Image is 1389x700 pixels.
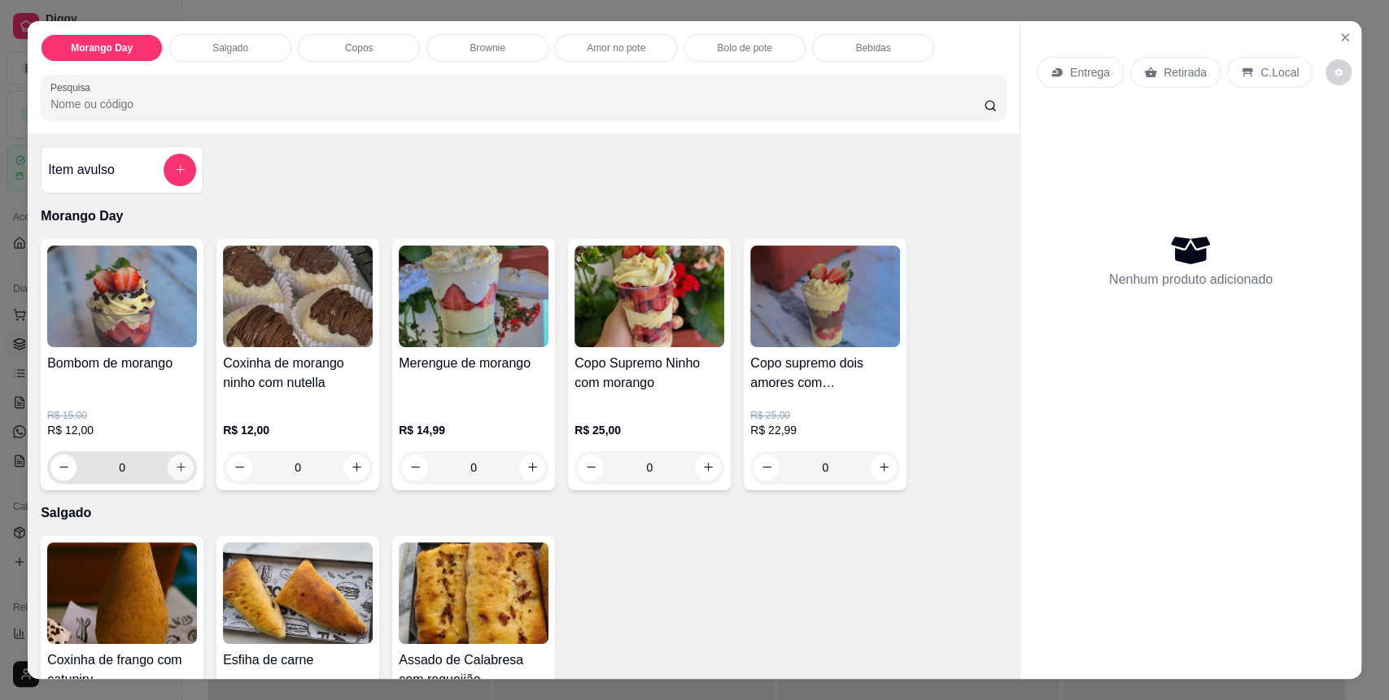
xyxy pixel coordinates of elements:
[399,542,548,644] img: product-image
[50,80,96,94] label: Pesquisa
[1070,64,1110,80] p: Entrega
[1109,270,1273,289] p: Nenhum produto adicionado
[470,41,504,54] p: Brownie
[399,354,548,373] h4: Merengue de morango
[47,246,197,347] img: product-image
[1326,59,1352,85] button: decrease-product-quantity
[750,246,900,347] img: product-image
[47,650,197,689] h4: Coxinha de frango com catupiry
[1260,64,1299,80] p: C.Local
[871,454,897,480] button: increase-product-quantity
[574,246,724,347] img: product-image
[750,409,900,422] p: R$ 25,00
[399,246,548,347] img: product-image
[345,41,373,54] p: Copos
[587,41,645,54] p: Amor no pote
[48,160,115,180] h4: Item avulso
[226,454,252,480] button: decrease-product-quantity
[753,454,780,480] button: decrease-product-quantity
[402,454,428,480] button: decrease-product-quantity
[168,454,194,480] button: increase-product-quantity
[50,96,984,112] input: Pesquisa
[578,454,604,480] button: decrease-product-quantity
[750,422,900,438] p: R$ 22,99
[41,503,1007,523] p: Salgado
[399,650,548,689] h4: Assado de Calabresa com requeijão
[41,207,1007,226] p: Morango Day
[71,41,133,54] p: Morango Day
[750,354,900,393] h4: Copo supremo dois amores com [PERSON_NAME]
[223,246,373,347] img: product-image
[855,41,890,54] p: Bebidas
[343,454,369,480] button: increase-product-quantity
[212,41,248,54] p: Salgado
[223,422,373,438] p: R$ 12,00
[223,354,373,393] h4: Coxinha de morango ninho com nutella
[519,454,545,480] button: increase-product-quantity
[695,454,721,480] button: increase-product-quantity
[47,422,197,438] p: R$ 12,00
[574,354,724,393] h4: Copo Supremo Ninho com morango
[164,154,196,186] button: add-separate-item
[47,354,197,373] h4: Bombom de morango
[47,542,197,644] img: product-image
[50,454,76,480] button: decrease-product-quantity
[1164,64,1207,80] p: Retirada
[399,422,548,438] p: R$ 14,99
[574,422,724,438] p: R$ 25,00
[223,650,373,670] h4: Esfiha de carne
[1332,24,1358,50] button: Close
[717,41,771,54] p: Bolo de pote
[47,409,197,422] p: R$ 15,00
[223,542,373,644] img: product-image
